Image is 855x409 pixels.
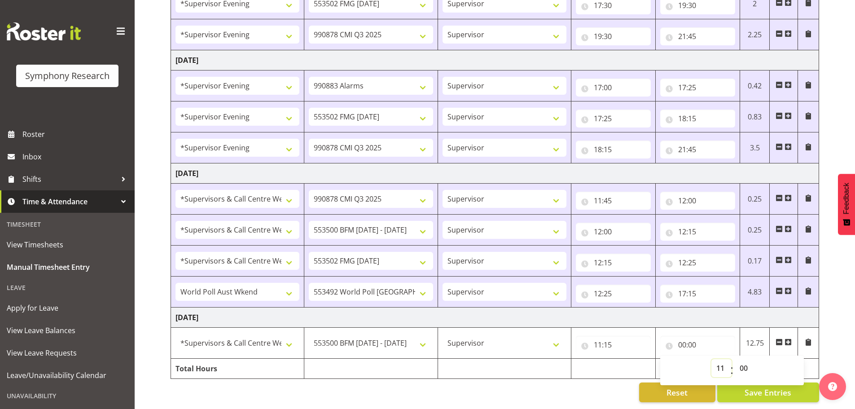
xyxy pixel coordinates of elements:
[576,27,651,45] input: Click to select...
[660,27,735,45] input: Click to select...
[660,336,735,354] input: Click to select...
[717,383,819,402] button: Save Entries
[2,215,132,233] div: Timesheet
[660,192,735,210] input: Click to select...
[838,174,855,235] button: Feedback - Show survey
[828,382,837,391] img: help-xxl-2.png
[740,70,770,101] td: 0.42
[660,141,735,158] input: Click to select...
[740,215,770,246] td: 0.25
[660,223,735,241] input: Click to select...
[7,260,128,274] span: Manual Timesheet Entry
[7,301,128,315] span: Apply for Leave
[171,308,819,328] td: [DATE]
[639,383,715,402] button: Reset
[730,359,733,382] span: :
[660,110,735,128] input: Click to select...
[171,50,819,70] td: [DATE]
[740,246,770,277] td: 0.17
[576,223,651,241] input: Click to select...
[740,19,770,50] td: 2.25
[7,346,128,360] span: View Leave Requests
[2,278,132,297] div: Leave
[7,324,128,337] span: View Leave Balances
[2,387,132,405] div: Unavailability
[2,297,132,319] a: Apply for Leave
[171,163,819,184] td: [DATE]
[740,277,770,308] td: 4.83
[2,364,132,387] a: Leave/Unavailability Calendar
[171,359,304,379] td: Total Hours
[576,254,651,272] input: Click to select...
[7,369,128,382] span: Leave/Unavailability Calendar
[576,336,651,354] input: Click to select...
[740,132,770,163] td: 3.5
[576,79,651,97] input: Click to select...
[666,387,688,398] span: Reset
[2,256,132,278] a: Manual Timesheet Entry
[22,150,130,163] span: Inbox
[660,285,735,303] input: Click to select...
[22,172,117,186] span: Shifts
[7,22,81,40] img: Rosterit website logo
[576,192,651,210] input: Click to select...
[7,238,128,251] span: View Timesheets
[2,233,132,256] a: View Timesheets
[2,342,132,364] a: View Leave Requests
[660,79,735,97] input: Click to select...
[2,319,132,342] a: View Leave Balances
[25,69,110,83] div: Symphony Research
[745,387,791,398] span: Save Entries
[22,128,130,141] span: Roster
[576,285,651,303] input: Click to select...
[740,328,770,359] td: 12.75
[740,101,770,132] td: 0.83
[740,184,770,215] td: 0.25
[660,254,735,272] input: Click to select...
[576,110,651,128] input: Click to select...
[22,195,117,208] span: Time & Attendance
[576,141,651,158] input: Click to select...
[842,183,851,214] span: Feedback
